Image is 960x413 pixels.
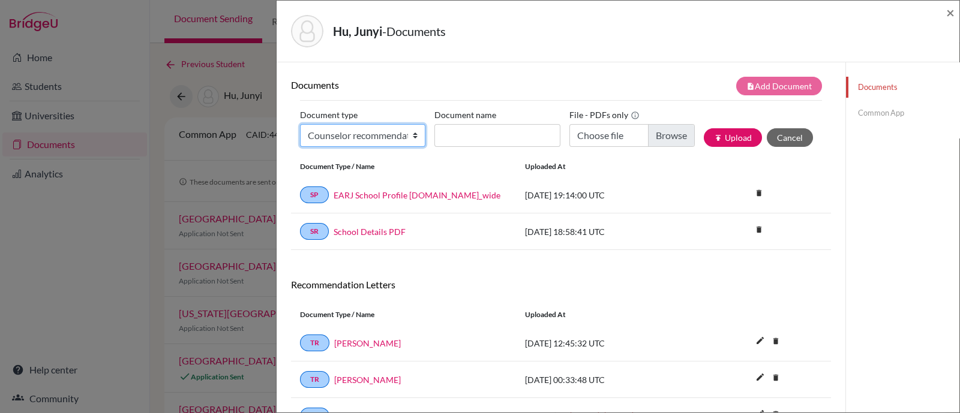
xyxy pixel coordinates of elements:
i: delete [767,369,785,387]
div: Document Type / Name [291,161,516,172]
strong: Hu, Junyi [333,24,382,38]
label: Document type [300,105,358,124]
div: Uploaded at [516,161,696,172]
i: publish [714,134,722,142]
a: [PERSON_NAME] [334,337,401,349]
a: delete [750,186,768,202]
i: delete [767,332,785,350]
div: [DATE] 18:58:41 UTC [516,225,696,238]
button: edit [750,369,770,387]
span: [DATE] 12:45:32 UTC [525,338,605,348]
span: - Documents [382,24,446,38]
h6: Documents [291,79,561,91]
a: Common App [846,103,959,123]
div: Uploaded at [516,309,696,320]
button: Close [946,5,955,20]
label: File - PDFs only [569,105,640,124]
a: EARJ School Profile [DOMAIN_NAME]_wide [334,189,500,201]
a: delete [767,334,785,350]
a: SP [300,186,329,203]
span: × [946,4,955,21]
i: note_add [746,82,755,91]
label: Document name [434,105,496,124]
i: delete [750,221,768,239]
div: [DATE] 19:14:00 UTC [516,189,696,201]
a: Documents [846,77,959,98]
a: TR [300,334,329,351]
a: [PERSON_NAME] [334,373,401,386]
a: delete [767,370,785,387]
a: School Details PDF [334,225,406,238]
a: SR [300,223,329,240]
i: edit [751,331,770,350]
button: edit [750,333,770,351]
button: Cancel [767,128,813,147]
h6: Recommendation Letters [291,279,831,290]
span: [DATE] 00:33:48 UTC [525,375,605,385]
a: delete [750,222,768,239]
button: publishUpload [704,128,762,147]
i: delete [750,184,768,202]
i: edit [751,367,770,387]
button: note_addAdd Document [736,77,822,95]
a: TR [300,371,329,388]
div: Document Type / Name [291,309,516,320]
